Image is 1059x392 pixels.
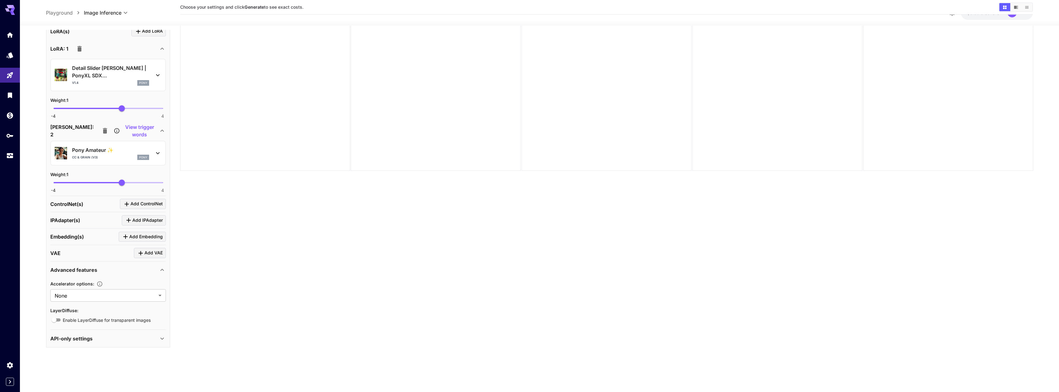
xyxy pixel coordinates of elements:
div: Usage [6,152,14,160]
div: API Keys [6,132,14,139]
div: Settings [6,361,14,369]
p: API-only settings [50,335,93,342]
span: Accelerator options : [50,281,94,286]
span: Add IPAdapter [132,217,163,224]
span: $0.05 [967,10,981,16]
div: Pony Amateur ✨CC & Grain (V3)pony [55,144,162,163]
div: Detail Slider [PERSON_NAME] | PonyXL SDX...v1.4pony [55,62,162,88]
p: [PERSON_NAME]: 2 [50,123,94,138]
div: Playground [6,71,14,78]
p: LoRA(s) [50,28,70,35]
p: pony [139,81,147,85]
div: Show images in grid viewShow images in video viewShow images in list view [999,2,1033,12]
button: Click to add ControlNet [120,199,166,209]
p: IPAdapter(s) [50,217,80,224]
span: -4 [51,113,56,119]
span: Add VAE [144,249,163,257]
span: -4 [51,187,56,194]
button: View trigger words [114,123,158,138]
button: Advanced caching mechanisms to significantly speed up image generation by reducing redundant comp... [94,281,105,287]
span: Image Inference [84,9,121,16]
nav: breadcrumb [46,9,84,16]
p: Detail Slider [PERSON_NAME] | PonyXL SDX... [72,64,149,79]
button: Show images in list view [1021,3,1032,11]
span: Add LoRA [142,27,163,35]
span: Weight : 1 [50,172,68,177]
button: Show images in grid view [999,3,1010,11]
span: Enable LayerDiffuse for transparent images [63,317,151,323]
p: v1.4 [72,80,79,85]
div: API-only settings [50,331,166,346]
div: Home [6,31,14,39]
button: Show images in video view [1011,3,1021,11]
span: None [55,292,156,299]
span: credits left [981,10,1002,16]
div: [PERSON_NAME]: 2View trigger words [50,123,166,138]
span: Weight : 1 [50,98,68,103]
div: Models [6,51,14,59]
span: 4 [161,113,164,119]
p: Embedding(s) [50,233,84,240]
p: CC & Grain (V3) [72,155,98,160]
span: Add Embedding [129,233,163,241]
p: ControlNet(s) [50,200,83,208]
button: Click to add VAE [134,248,166,258]
div: Advanced features [50,262,166,277]
span: Choose your settings and click to see exact costs. [180,4,304,10]
div: Library [6,91,14,99]
p: VAE [50,249,61,257]
p: Advanced features [50,266,97,274]
button: Click to add IPAdapter [122,215,166,226]
button: Click to add Embedding [119,232,166,242]
button: Click to add LoRA [131,26,166,36]
button: Expand sidebar [6,378,14,386]
p: View trigger words [121,123,158,138]
span: LayerDiffuse : [50,308,78,313]
span: 4 [161,187,164,194]
div: Wallet [6,112,14,119]
a: Playground [46,9,73,16]
p: Pony Amateur ✨ [72,146,149,154]
p: pony [139,155,147,160]
span: Add ControlNet [130,200,163,208]
b: Generate [244,4,264,10]
p: LoRA: 1 [50,45,68,52]
div: LoRA: 1 [50,41,166,56]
